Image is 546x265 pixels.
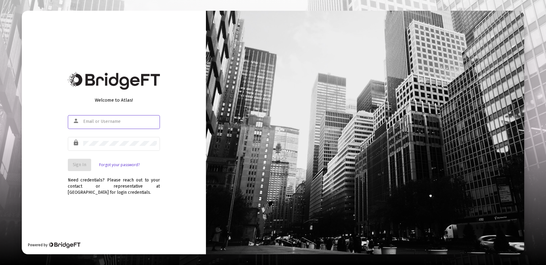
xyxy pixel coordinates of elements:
[48,242,80,248] img: Bridge Financial Technology Logo
[68,171,160,196] div: Need credentials? Please reach out to your contact or representative at [GEOGRAPHIC_DATA] for log...
[28,242,80,248] div: Powered by
[68,72,160,90] img: Bridge Financial Technology Logo
[68,97,160,103] div: Welcome to Atlas!
[73,117,80,125] mat-icon: person
[68,159,91,171] button: Sign In
[83,119,157,124] input: Email or Username
[99,162,140,168] a: Forgot your password?
[73,162,86,167] span: Sign In
[73,139,80,146] mat-icon: lock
